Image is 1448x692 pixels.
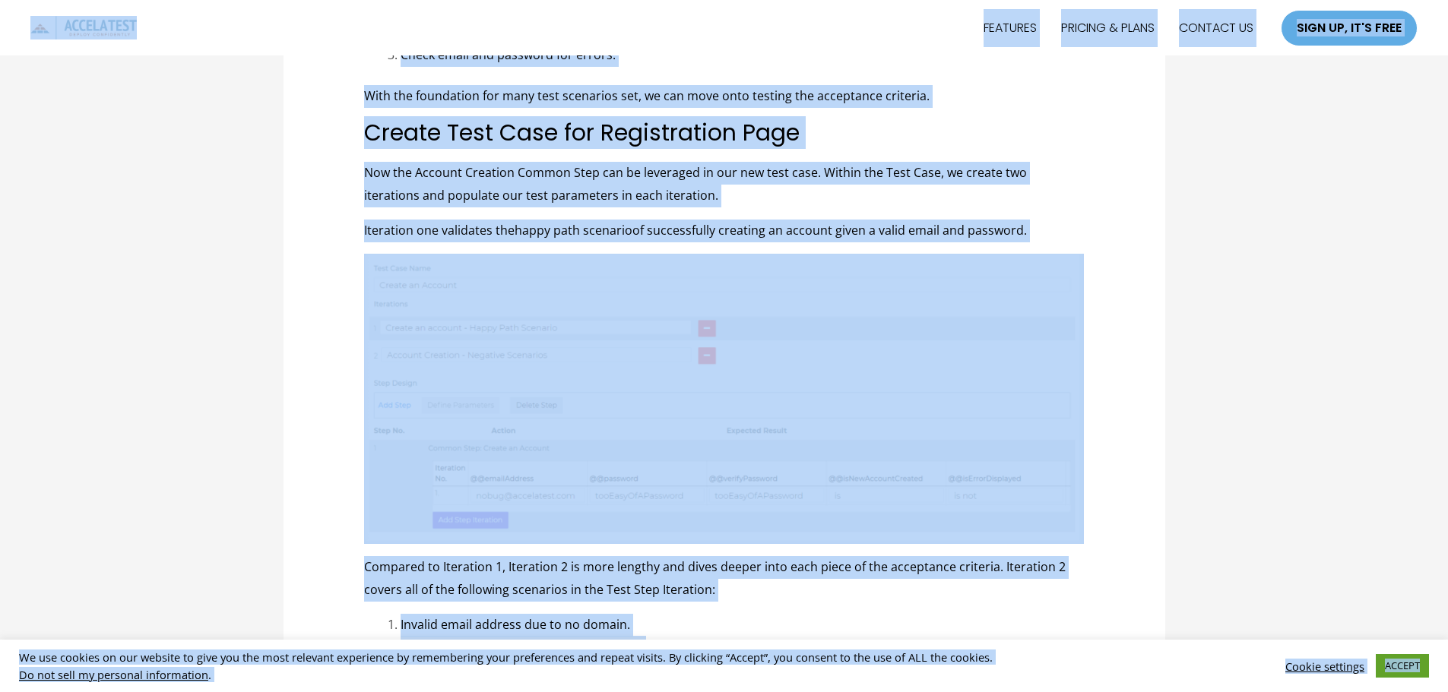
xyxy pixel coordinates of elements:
a: CONTACT US [1167,9,1266,47]
div: . [19,668,1006,681]
a: SIGN UP, IT'S FREE [1281,10,1418,46]
div: We use cookies on our website to give you the most relevant experience by remembering your prefer... [19,650,1006,681]
a: happy path scenario [515,222,632,239]
h2: Create Test Case for Registration Page [364,119,1084,147]
a: PRICING & PLANS [1049,9,1167,47]
img: icon [30,16,137,39]
a: Do not sell my personal information [19,667,208,682]
a: ACCEPT [1376,654,1429,678]
img: Iteration 1 for Account Creation Test Case [364,254,1084,544]
li: The domain is invalid due to missing .com. [401,636,1084,659]
a: Cookie settings [1285,659,1364,673]
p: Iteration one validates the of successfully creating an account given a valid email and password. [364,220,1084,242]
p: With the foundation for many test scenarios set, we can move onto testing the acceptance criteria. [364,85,1084,108]
p: Compared to Iteration 1, Iteration 2 is more lengthy and dives deeper into each piece of the acce... [364,556,1084,601]
li: Invalid email address due to no domain. [401,614,1084,637]
p: Now the Account Creation Common Step can be leveraged in our new test case. Within the Test Case,... [364,162,1084,207]
nav: Site Navigation [971,9,1266,47]
a: FEATURES [971,9,1049,47]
